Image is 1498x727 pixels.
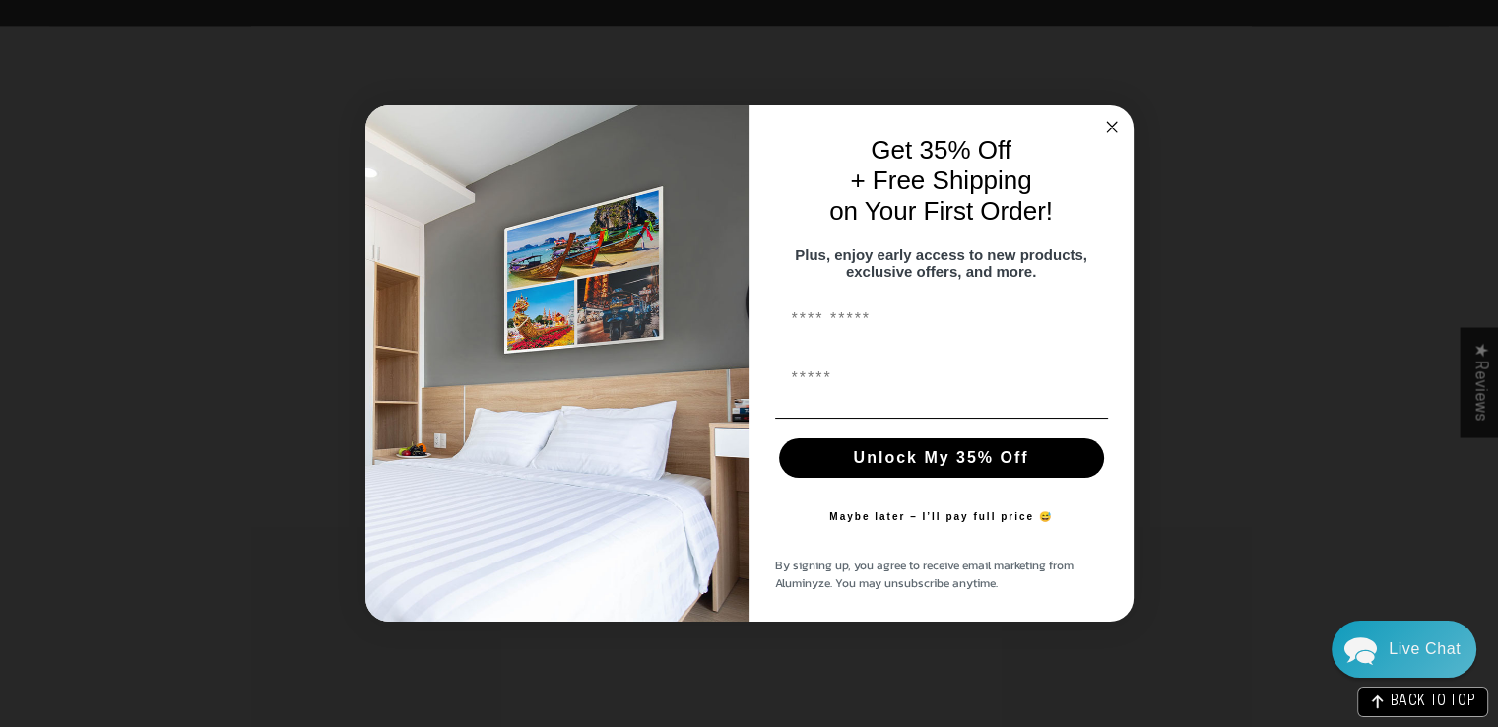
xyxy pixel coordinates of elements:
button: Close dialog [1100,115,1124,139]
div: Contact Us Directly [1389,621,1461,678]
img: underline [775,418,1108,419]
button: Unlock My 35% Off [779,438,1104,478]
span: BACK TO TOP [1390,695,1475,709]
button: Maybe later – I’ll pay full price 😅 [819,497,1063,537]
div: Chat widget toggle [1332,621,1476,678]
span: By signing up, you agree to receive email marketing from Aluminyze. You may unsubscribe anytime. [775,557,1074,592]
span: + Free Shipping [850,165,1031,195]
img: 728e4f65-7e6c-44e2-b7d1-0292a396982f.jpeg [365,105,749,622]
span: Get 35% Off [871,135,1011,165]
span: on Your First Order! [829,196,1053,226]
span: Plus, enjoy early access to new products, exclusive offers, and more. [795,246,1087,280]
